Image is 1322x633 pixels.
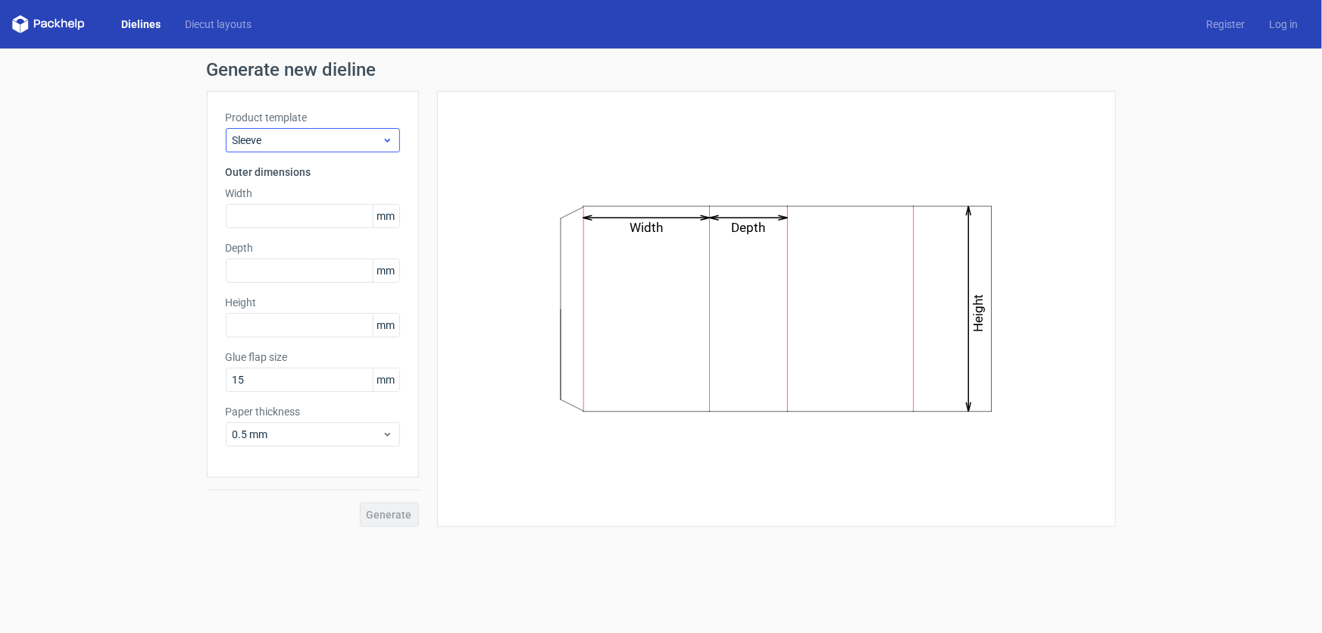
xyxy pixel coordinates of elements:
[373,368,399,391] span: mm
[226,295,400,310] label: Height
[373,259,399,282] span: mm
[226,349,400,365] label: Glue flap size
[226,186,400,201] label: Width
[233,133,382,148] span: Sleeve
[226,165,400,180] h3: Outer dimensions
[731,220,765,235] text: Depth
[173,17,264,32] a: Diecut layouts
[970,295,986,333] text: Height
[1257,17,1310,32] a: Log in
[373,205,399,227] span: mm
[1194,17,1257,32] a: Register
[109,17,173,32] a: Dielines
[226,404,400,419] label: Paper thickness
[233,427,382,442] span: 0.5 mm
[226,110,400,125] label: Product template
[226,240,400,255] label: Depth
[373,314,399,337] span: mm
[207,61,1116,79] h1: Generate new dieline
[630,220,663,235] text: Width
